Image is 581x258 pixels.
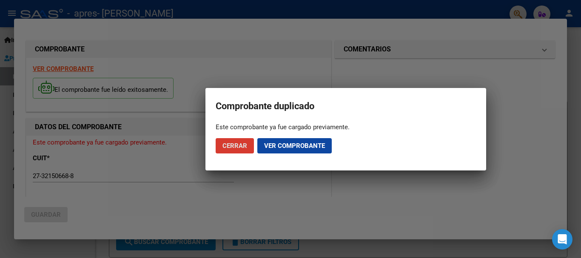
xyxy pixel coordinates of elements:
[216,98,476,114] h2: Comprobante duplicado
[257,138,332,153] button: Ver comprobante
[264,142,325,150] span: Ver comprobante
[552,229,572,249] div: Open Intercom Messenger
[216,138,254,153] button: Cerrar
[222,142,247,150] span: Cerrar
[216,123,476,131] div: Este comprobante ya fue cargado previamente.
